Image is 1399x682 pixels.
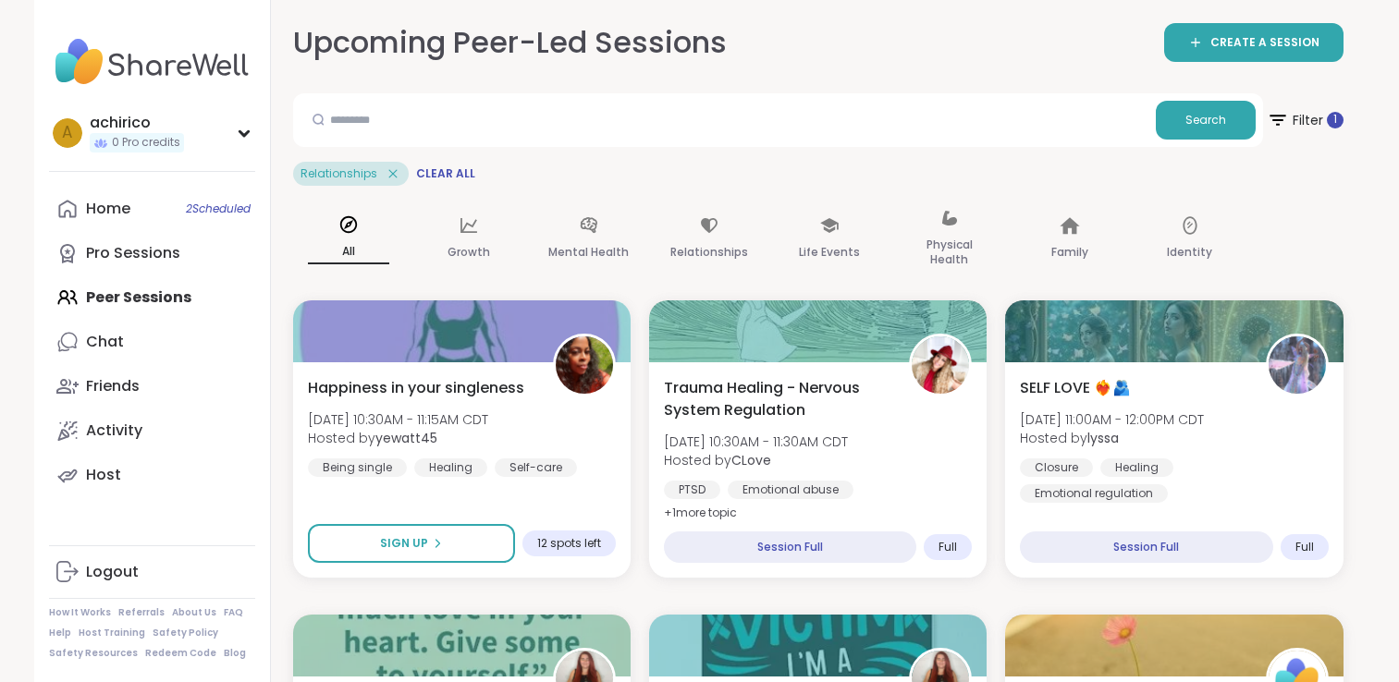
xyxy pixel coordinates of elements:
div: Session Full [1020,531,1272,563]
a: Help [49,627,71,639]
p: Mental Health [548,241,629,263]
span: Filter [1267,98,1344,142]
a: CREATE A SESSION [1164,23,1344,62]
h2: Upcoming Peer-Led Sessions [293,22,727,64]
a: Safety Resources [49,647,138,660]
p: Growth [448,241,490,263]
p: Family [1051,241,1088,263]
span: Clear All [416,166,475,181]
a: FAQ [224,606,243,619]
a: Blog [224,647,246,660]
span: Happiness in your singleness [308,377,524,399]
div: Pro Sessions [86,243,180,263]
span: Sign Up [380,535,428,552]
div: Session Full [664,531,916,563]
div: Emotional regulation [1020,484,1168,503]
a: Chat [49,320,255,364]
span: Full [1295,540,1314,554]
img: lyssa [1269,336,1326,394]
a: Friends [49,364,255,408]
span: [DATE] 10:30AM - 11:30AM CDT [664,432,848,451]
a: Activity [49,408,255,453]
a: Redeem Code [145,647,216,660]
img: CLove [912,336,969,394]
div: Emotional abuse [728,481,853,499]
button: Filter 1 [1267,93,1344,147]
p: All [308,240,389,264]
img: yewatt45 [556,336,613,394]
a: Host Training [79,627,145,639]
p: Physical Health [909,234,990,271]
span: Search [1185,112,1226,128]
div: Activity [86,420,142,441]
div: Healing [414,458,487,477]
div: Host [86,465,121,485]
b: CLove [731,451,771,469]
span: Hosted by [1020,429,1204,447]
a: Safety Policy [153,627,218,639]
div: Closure [1020,458,1093,477]
div: Friends [86,376,140,396]
div: Chat [86,332,124,352]
span: Trauma Healing - Nervous System Regulation [664,377,889,421]
p: Relationships [670,241,748,263]
div: achirico [90,113,184,133]
a: Host [49,453,255,497]
p: Identity [1167,241,1212,263]
a: About Us [172,606,216,619]
span: 1 [1333,112,1337,128]
span: a [62,121,72,145]
span: [DATE] 10:30AM - 11:15AM CDT [308,410,488,429]
a: Logout [49,550,255,594]
span: Hosted by [664,451,848,469]
div: Logout [86,562,139,582]
span: CREATE A SESSION [1210,35,1319,51]
span: 0 Pro credits [112,135,180,151]
span: Hosted by [308,429,488,447]
div: Being single [308,458,407,477]
span: 12 spots left [537,536,601,551]
b: lyssa [1087,429,1119,447]
button: Sign Up [308,524,515,563]
span: 2 Scheduled [186,201,251,216]
span: [DATE] 11:00AM - 12:00PM CDT [1020,410,1204,429]
img: ShareWell Nav Logo [49,30,255,94]
span: SELF LOVE ❤️‍🔥🫂 [1020,377,1131,399]
div: Healing [1100,458,1173,477]
div: Home [86,199,130,219]
button: Search [1156,101,1256,140]
a: Referrals [118,606,165,619]
span: Full [939,540,957,554]
div: PTSD [664,481,720,499]
div: Self-care [495,458,577,477]
b: yewatt45 [375,429,437,447]
span: Relationships [301,166,377,181]
a: Home2Scheduled [49,187,255,231]
a: Pro Sessions [49,231,255,275]
a: How It Works [49,606,111,619]
p: Life Events [799,241,860,263]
